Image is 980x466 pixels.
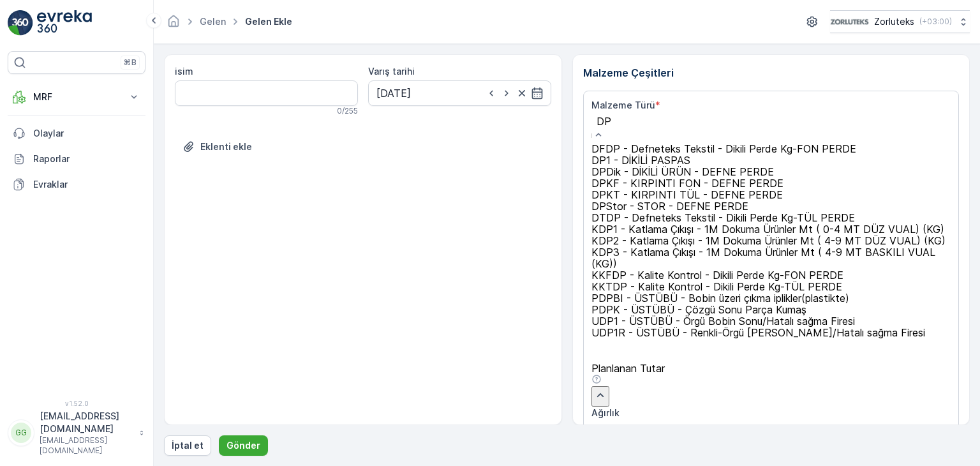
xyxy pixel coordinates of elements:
[167,19,181,30] a: Ana Sayfa
[591,165,774,178] span: DPDik - DİKİLİ ÜRÜN - DEFNE PERDE
[164,435,211,456] button: İptal et
[8,121,145,146] a: Olaylar
[33,127,140,140] p: Olaylar
[755,422,766,437] p: kg
[919,17,952,27] p: ( +03:00 )
[591,211,855,224] span: DTDP - Defneteks Tekstil - Dikili Perde Kg-TÜL PERDE
[591,407,620,418] label: Ağırlık
[226,439,260,452] p: Gönder
[591,269,843,282] span: KKFDP - Kalite Kontrol - Dikili Perde Kg-FON PERDE
[8,400,145,407] span: v 1.52.0
[200,140,252,153] p: Eklenti ekle
[583,65,960,80] p: Malzeme Çeşitleri
[33,178,140,191] p: Evraklar
[830,15,869,29] img: 6-1-9-3_wQBzyll.png
[175,137,260,157] button: Dosya Yükle
[368,80,551,106] input: dd/mm/yyyy
[8,84,145,110] button: MRF
[40,435,133,456] p: [EMAIL_ADDRESS][DOMAIN_NAME]
[591,200,748,213] span: DPStor - STOR - DEFNE PERDE
[172,439,204,452] p: İptal et
[242,15,295,28] span: Gelen ekle
[591,326,925,339] span: UDP1R - ÜSTÜBÜ - Renkli-Örgü [PERSON_NAME]/Hatalı sağma Firesi
[219,435,268,456] button: Gönder
[591,246,935,270] span: KDP3 - Katlama Çıkışı - 1M Dokuma Ürünler Mt ( 4-9 MT BASKILI VUAL (KG))
[591,234,946,247] span: KDP2 - Katlama Çıkışı - 1M Dokuma Ürünler Mt ( 4-9 MT DÜZ VUAL) (KG)
[37,10,92,36] img: logo_light-DOdMpM7g.png
[591,280,842,293] span: KKTDP - Kalite Kontrol - Dikili Perde Kg-TÜL PERDE
[591,188,783,201] span: DPKT - KIRPINTI TÜL - DEFNE PERDE
[591,363,951,374] p: Planlanan Tutar
[591,154,690,167] span: DP1 - DİKİLİ PASPAS
[33,153,140,165] p: Raporlar
[591,374,602,386] div: Yardım Araç İkonu
[8,10,33,36] img: logo
[124,57,137,68] p: ⌘B
[591,100,655,110] label: Malzeme Türü
[368,66,415,77] label: Varış tarihi
[40,410,133,435] p: [EMAIL_ADDRESS][DOMAIN_NAME]
[200,16,226,27] a: Gelen
[591,315,855,327] span: UDP1 - ÜSTÜBÜ - Örgü Bobin Sonu/Hatalı sağma Firesi
[591,223,944,236] span: KDP1 - Katlama Çıkışı - 1M Dokuma Ürünler Mt ( 0-4 MT DÜZ VUAL) (KG)
[8,172,145,197] a: Evraklar
[337,106,358,116] p: 0 / 255
[8,146,145,172] a: Raporlar
[830,10,970,33] button: Zorluteks(+03:00)
[33,91,120,103] p: MRF
[591,303,806,316] span: PDPK - ÜSTÜBÜ - Çözgü Sonu Parça Kumaş
[591,177,783,190] span: DPKF - KIRPINTI FON - DEFNE PERDE
[591,142,856,155] span: DFDP - Defneteks Tekstil - Dikili Perde Kg-FON PERDE
[11,423,31,443] div: GG
[591,292,849,304] span: PDPBI - ÜSTÜBÜ - Bobin üzeri çıkma iplikler(plastikte)
[874,15,914,28] p: Zorluteks
[175,66,193,77] label: isim
[8,410,145,456] button: GG[EMAIL_ADDRESS][DOMAIN_NAME][EMAIL_ADDRESS][DOMAIN_NAME]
